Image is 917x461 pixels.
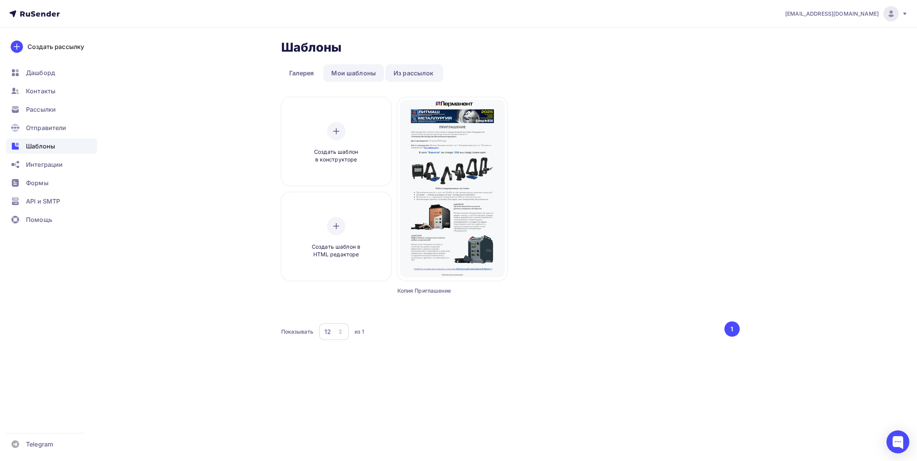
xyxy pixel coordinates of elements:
span: Шаблоны [26,142,55,151]
span: [EMAIL_ADDRESS][DOMAIN_NAME] [785,10,879,18]
a: Шаблоны [6,138,97,154]
div: Копия Приглашение [397,287,480,295]
span: Контакты [26,86,55,96]
button: 12 [319,323,349,340]
a: Рассылки [6,102,97,117]
span: Формы [26,178,49,187]
span: Помощь [26,215,52,224]
a: Из рассылок [386,64,442,82]
div: 12 [324,327,331,336]
span: Дашборд [26,68,55,77]
div: из 1 [355,328,365,336]
span: Создать шаблон в конструкторе [300,148,373,164]
div: Показывать [281,328,313,336]
span: Отправители [26,123,66,132]
a: Галерея [281,64,322,82]
span: Рассылки [26,105,56,114]
ul: Pagination [723,321,740,337]
h2: Шаблоны [281,40,342,55]
a: Дашборд [6,65,97,80]
a: Мои шаблоны [323,64,384,82]
span: Интеграции [26,160,63,169]
a: [EMAIL_ADDRESS][DOMAIN_NAME] [785,6,908,21]
span: Telegram [26,440,53,449]
a: Формы [6,175,97,191]
a: Отправители [6,120,97,135]
button: Go to page 1 [724,321,740,337]
a: Контакты [6,83,97,99]
div: Создать рассылку [28,42,84,51]
span: Создать шаблон в HTML редакторе [300,243,373,259]
span: API и SMTP [26,197,60,206]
